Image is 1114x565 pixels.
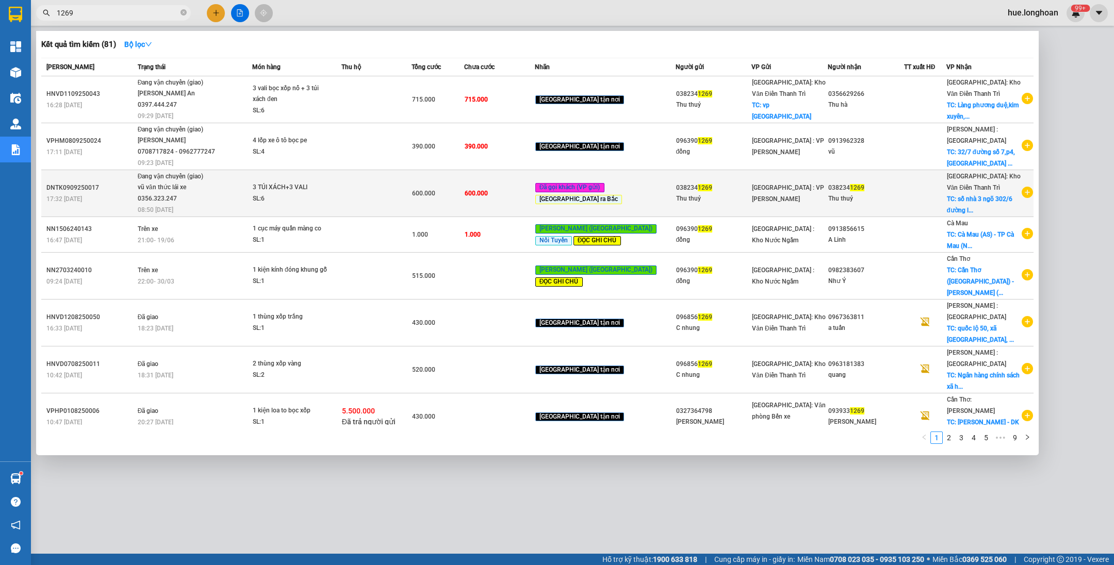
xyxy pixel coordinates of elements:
li: Next 5 Pages [992,431,1009,444]
div: Đang vận chuyển (giao) [138,171,215,182]
div: VPHM0809250024 [46,136,135,146]
div: [PERSON_NAME] An 0397.444.247 [138,88,215,110]
li: 3 [955,431,968,444]
span: Đã giao [138,407,159,414]
div: A Linh [828,235,904,245]
span: [GEOGRAPHIC_DATA]: Kho Văn Điển Thanh Trì [947,79,1021,97]
div: SL: 1 [253,323,330,334]
a: 3 [956,432,967,443]
div: Thu hà [828,99,904,110]
div: Như Ý [828,276,904,287]
span: [PERSON_NAME] [46,63,94,71]
span: TC: 32/7 đường số 7,p4,[GEOGRAPHIC_DATA] ... [947,148,1015,167]
span: 1269 [698,184,712,191]
span: 600.000 [465,190,488,197]
img: solution-icon [10,144,21,155]
div: HNVD0708250011 [46,359,135,370]
span: 09:29 [DATE] [138,112,173,120]
span: plus-circle [1022,316,1033,327]
div: 3 vali bọc xốp nổ + 3 túi xách đen [253,83,330,105]
span: TC: Làng phương duệ,kim xuyên,... [947,102,1019,120]
span: [GEOGRAPHIC_DATA] : VP [PERSON_NAME] [752,137,824,156]
div: Thu thuỷ [828,193,904,204]
span: plus-circle [1022,187,1033,198]
span: close-circle [181,8,187,18]
span: Cần Thơ: [PERSON_NAME] [947,396,995,414]
span: 430.000 [412,413,435,420]
div: HNVD1109250043 [46,89,135,99]
div: SL: 1 [253,276,330,287]
span: Đã trả người gửi [342,418,396,426]
div: 0913962328 [828,136,904,146]
div: [PERSON_NAME] [676,417,751,427]
li: Next Page [1021,431,1034,444]
span: [GEOGRAPHIC_DATA]: Kho Văn Điển Thanh Trì [752,360,826,379]
button: left [918,431,930,444]
span: notification [11,520,21,530]
div: đồng [676,235,751,245]
span: [GEOGRAPHIC_DATA]: Kho Văn Điển Thanh Trì [752,79,826,97]
div: NN1506240143 [46,224,135,235]
li: Previous Page [918,431,930,444]
div: SL: 1 [253,235,330,246]
span: Tổng cước [412,63,441,71]
span: [PERSON_NAME] : [GEOGRAPHIC_DATA] [947,349,1006,368]
li: 9 [1009,431,1021,444]
div: [PERSON_NAME] [828,417,904,427]
span: [GEOGRAPHIC_DATA] tận nơi [535,95,624,105]
span: [GEOGRAPHIC_DATA]: Kho Văn Điển Thanh Trì [752,313,826,332]
span: VP Gửi [751,63,771,71]
strong: Bộ lọc [124,40,152,48]
span: 22:00 - 30/03 [138,278,174,285]
div: VPHP0108250006 [46,406,135,417]
span: plus-circle [1022,269,1033,280]
span: [GEOGRAPHIC_DATA]: Kho Văn Điển Thanh Trì [947,173,1021,191]
div: 2 thùng xốp vàng [253,358,330,370]
span: Trên xe [138,267,158,274]
div: 0327364798 [676,406,751,417]
span: 16:33 [DATE] [46,325,82,332]
div: 096390 [676,136,751,146]
span: Cần Thơ [947,255,970,262]
div: HNVD1208250050 [46,312,135,323]
span: 1.000 [465,231,481,238]
span: 21:00 - 19/06 [138,237,174,244]
span: 1269 [698,90,712,97]
div: 0356629266 [828,89,904,99]
div: 0913856615 [828,224,904,235]
div: đồng [676,146,751,157]
span: [GEOGRAPHIC_DATA] : Kho Nước Ngầm [752,225,814,244]
div: Thu thuỷ [676,99,751,110]
span: close-circle [181,9,187,15]
span: 1.000 [412,231,428,238]
span: 520.000 [412,366,435,373]
a: 5 [980,432,992,443]
span: ĐỌC GHI CHÚ [574,236,621,245]
span: Đã giao [138,360,159,368]
span: Đã giao [138,313,159,321]
button: right [1021,431,1034,444]
span: 515.000 [412,272,435,279]
span: VP Nhận [946,63,972,71]
span: TC: quốc lộ 50, xã [GEOGRAPHIC_DATA], ... [947,325,1014,343]
span: [GEOGRAPHIC_DATA] : Kho Nước Ngầm [752,267,814,285]
div: SL: 2 [253,370,330,381]
span: 390.000 [412,143,435,150]
span: 1269 [698,267,712,274]
div: 4 lốp xe ô tô bọc pe [253,135,330,146]
div: 1 kiện kính đóng khung gỗ [253,264,330,276]
div: 096856 [676,312,751,323]
h3: Kết quả tìm kiếm ( 81 ) [41,39,116,50]
a: 4 [968,432,979,443]
div: Đang vận chuyển (giao) [138,77,215,89]
li: 5 [980,431,992,444]
span: [PERSON_NAME] ([GEOGRAPHIC_DATA]) [535,265,657,275]
span: Người nhận [828,63,861,71]
div: quang [828,370,904,380]
span: Nối Tuyến [535,236,572,245]
span: TC: [PERSON_NAME] - DK 47 nguyễn ... [947,419,1019,437]
span: [GEOGRAPHIC_DATA] tận nơi [535,142,624,152]
span: [PERSON_NAME] : [GEOGRAPHIC_DATA] [947,126,1006,144]
a: 2 [943,432,955,443]
span: 1269 [698,313,712,321]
